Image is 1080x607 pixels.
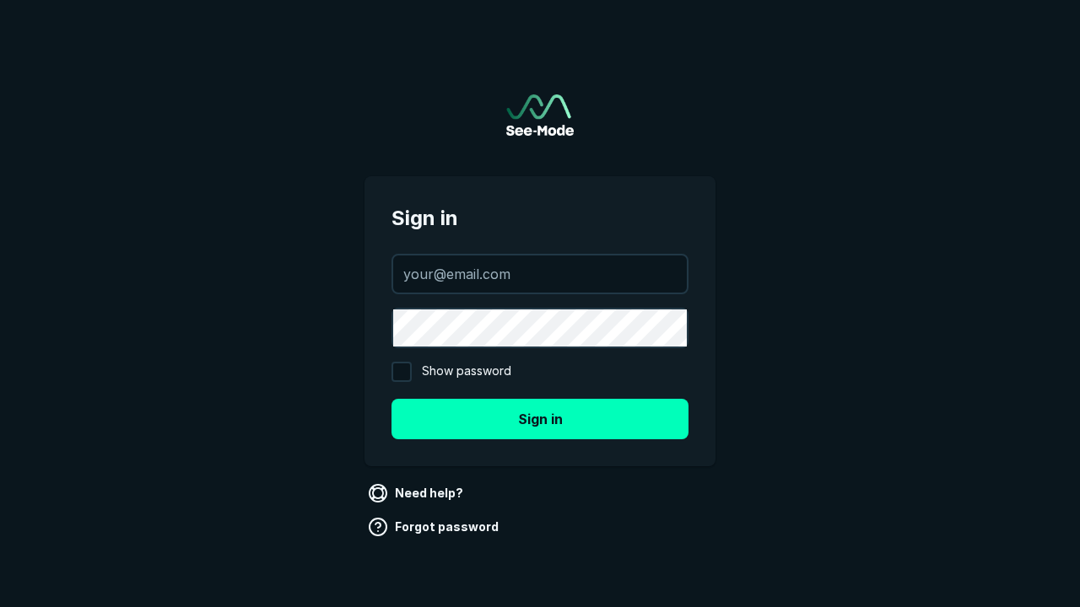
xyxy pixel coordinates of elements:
[364,480,470,507] a: Need help?
[391,203,688,234] span: Sign in
[393,255,687,293] input: your@email.com
[506,94,574,136] img: See-Mode Logo
[506,94,574,136] a: Go to sign in
[422,362,511,382] span: Show password
[364,513,505,540] a: Forgot password
[391,399,688,439] button: Sign in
